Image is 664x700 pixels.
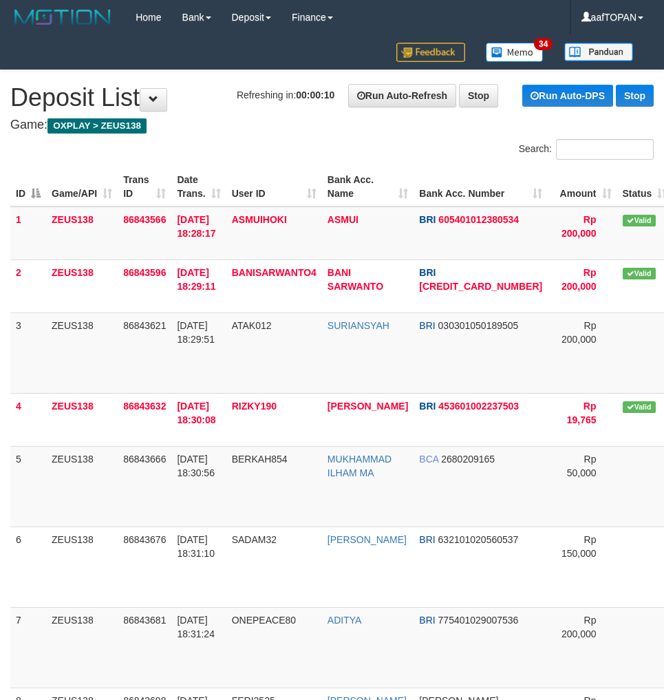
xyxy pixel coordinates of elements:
td: ZEUS138 [46,312,118,393]
span: [DATE] 18:31:24 [177,615,215,639]
td: 2 [10,259,46,312]
td: ZEUS138 [46,446,118,527]
td: 7 [10,607,46,688]
span: Refreshing in: [237,89,334,100]
span: Valid transaction [623,268,656,279]
span: 86843596 [123,267,166,278]
span: ATAK012 [232,320,272,331]
th: Amount: activate to sort column ascending [548,167,617,206]
td: 1 [10,206,46,260]
span: BRI [419,214,436,225]
td: 6 [10,527,46,607]
a: Stop [459,84,498,107]
img: Button%20Memo.svg [486,43,544,62]
h1: Deposit List [10,84,654,112]
a: BANI SARWANTO [328,267,383,292]
span: OXPLAY > ZEUS138 [47,118,147,134]
span: 86843676 [123,534,166,545]
span: 86843632 [123,401,166,412]
span: [DATE] 18:30:08 [177,401,215,425]
td: ZEUS138 [46,393,118,446]
span: Rp 150,000 [561,534,597,559]
span: Copy 775401029007536 to clipboard [438,615,519,626]
td: ZEUS138 [46,206,118,260]
span: Valid transaction [623,215,656,226]
td: 3 [10,312,46,393]
a: Run Auto-Refresh [348,84,456,107]
span: 86843621 [123,320,166,331]
span: 86843681 [123,615,166,626]
input: Search: [556,139,654,160]
th: Bank Acc. Name: activate to sort column ascending [322,167,414,206]
a: [PERSON_NAME] [328,534,407,545]
span: [DATE] 18:31:10 [177,534,215,559]
span: BRI [419,320,435,331]
span: 34 [534,38,553,50]
span: Copy 632101020560537 to clipboard [438,534,519,545]
td: 5 [10,446,46,527]
th: Bank Acc. Number: activate to sort column ascending [414,167,548,206]
span: [DATE] 18:29:51 [177,320,215,345]
img: panduan.png [564,43,633,61]
span: 86843666 [123,454,166,465]
span: Rp 200,000 [561,214,597,239]
span: SADAM32 [232,534,277,545]
strong: 00:00:10 [296,89,334,100]
label: Search: [519,139,654,160]
span: BANISARWANTO4 [232,267,317,278]
span: [DATE] 18:28:17 [177,214,215,239]
span: Rp 200,000 [561,267,597,292]
span: RIZKY190 [232,401,277,412]
a: Run Auto-DPS [522,85,613,107]
span: 86843566 [123,214,166,225]
a: SURIANSYAH [328,320,389,331]
span: BRI [419,401,436,412]
h4: Game: [10,118,654,132]
span: Rp 50,000 [567,454,597,478]
td: ZEUS138 [46,607,118,688]
th: Trans ID: activate to sort column ascending [118,167,171,206]
td: ZEUS138 [46,527,118,607]
span: BCA [419,454,438,465]
td: 4 [10,393,46,446]
span: BRI [419,534,435,545]
span: Rp 200,000 [561,615,597,639]
a: 34 [475,34,554,70]
span: ONEPEACE80 [232,615,296,626]
span: BERKAH854 [232,454,288,465]
img: Feedback.jpg [396,43,465,62]
span: BRI [419,267,436,278]
span: [DATE] 18:30:56 [177,454,215,478]
span: Copy 030301050189505 to clipboard [438,320,519,331]
span: Rp 19,765 [567,401,597,425]
td: ZEUS138 [46,259,118,312]
th: User ID: activate to sort column ascending [226,167,322,206]
span: Valid transaction [623,401,656,413]
a: Stop [616,85,654,107]
th: Game/API: activate to sort column ascending [46,167,118,206]
a: MUKHAMMAD ILHAM MA [328,454,392,478]
span: Copy 453601002237503 to clipboard [438,401,519,412]
span: Copy 605401012380534 to clipboard [438,214,519,225]
th: ID: activate to sort column descending [10,167,46,206]
a: ADITYA [328,615,362,626]
img: MOTION_logo.png [10,7,115,28]
span: Copy 2680209165 to clipboard [441,454,495,465]
th: Date Trans.: activate to sort column ascending [171,167,226,206]
span: Rp 200,000 [561,320,597,345]
a: [PERSON_NAME] [328,401,408,412]
span: ASMUIHOKI [232,214,287,225]
span: BRI [419,615,435,626]
a: ASMUI [328,214,358,225]
span: Copy 697701008786502 to clipboard [419,281,542,292]
span: [DATE] 18:29:11 [177,267,215,292]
